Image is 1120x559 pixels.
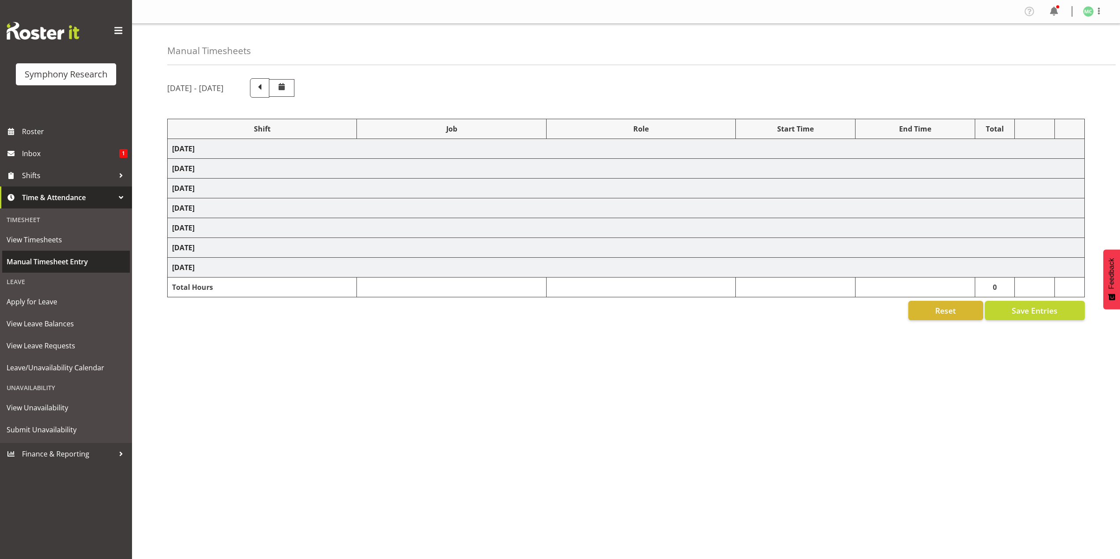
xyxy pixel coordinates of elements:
a: Leave/Unavailability Calendar [2,357,130,379]
span: Feedback [1108,258,1116,289]
button: Reset [908,301,983,320]
span: View Timesheets [7,233,125,246]
td: [DATE] [168,258,1085,278]
span: 1 [119,149,128,158]
div: Symphony Research [25,68,107,81]
h4: Manual Timesheets [167,46,251,56]
a: Submit Unavailability [2,419,130,441]
div: Job [361,124,541,134]
button: Save Entries [985,301,1085,320]
div: Start Time [740,124,851,134]
span: Finance & Reporting [22,447,114,460]
span: Time & Attendance [22,191,114,204]
td: [DATE] [168,218,1085,238]
td: [DATE] [168,198,1085,218]
div: Timesheet [2,211,130,229]
div: Unavailability [2,379,130,397]
a: Manual Timesheet Entry [2,251,130,273]
button: Feedback - Show survey [1103,249,1120,309]
div: Total [980,124,1010,134]
a: View Leave Balances [2,313,130,335]
span: Apply for Leave [7,295,125,308]
span: View Leave Requests [7,339,125,352]
span: Shifts [22,169,114,182]
span: Save Entries [1012,305,1058,316]
td: [DATE] [168,159,1085,179]
td: [DATE] [168,179,1085,198]
a: View Leave Requests [2,335,130,357]
td: Total Hours [168,278,357,297]
span: Roster [22,125,128,138]
div: Role [551,124,731,134]
span: Submit Unavailability [7,423,125,436]
div: Leave [2,273,130,291]
a: View Timesheets [2,229,130,251]
img: Rosterit website logo [7,22,79,40]
a: Apply for Leave [2,291,130,313]
img: matthew-coleman1906.jpg [1083,6,1094,17]
td: [DATE] [168,139,1085,159]
span: View Leave Balances [7,317,125,330]
td: 0 [975,278,1015,297]
div: Shift [172,124,352,134]
h5: [DATE] - [DATE] [167,83,224,93]
span: View Unavailability [7,401,125,414]
span: Inbox [22,147,119,160]
span: Reset [935,305,956,316]
a: View Unavailability [2,397,130,419]
span: Manual Timesheet Entry [7,255,125,268]
div: End Time [860,124,970,134]
span: Leave/Unavailability Calendar [7,361,125,374]
td: [DATE] [168,238,1085,258]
